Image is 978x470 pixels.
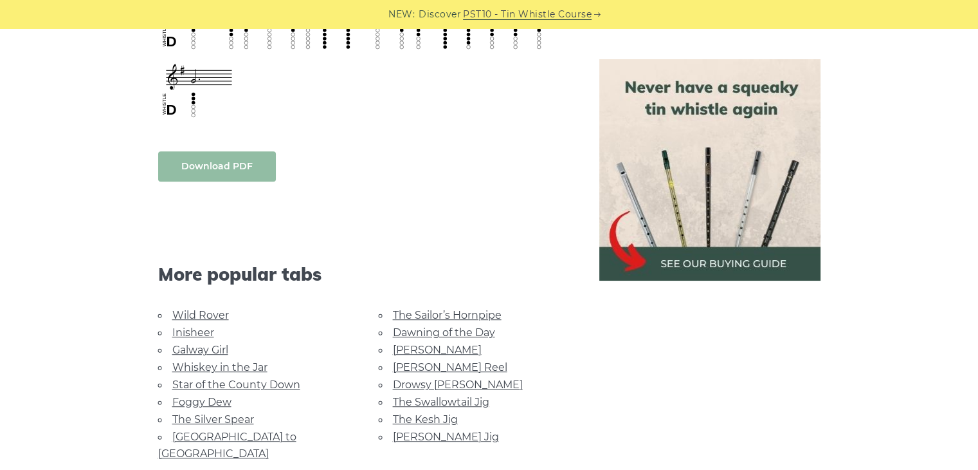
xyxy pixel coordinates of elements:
a: [PERSON_NAME] Reel [393,361,507,373]
a: Dawning of the Day [393,326,495,339]
a: The Kesh Jig [393,413,458,426]
a: Foggy Dew [172,396,231,408]
a: Star of the County Down [172,379,300,391]
a: Galway Girl [172,344,228,356]
a: [PERSON_NAME] Jig [393,431,499,443]
a: [PERSON_NAME] [393,344,482,356]
a: PST10 - Tin Whistle Course [463,7,592,22]
span: NEW: [388,7,415,22]
a: The Silver Spear [172,413,254,426]
a: [GEOGRAPHIC_DATA] to [GEOGRAPHIC_DATA] [158,431,296,460]
a: Wild Rover [172,309,229,321]
img: tin whistle buying guide [599,59,820,281]
a: Download PDF [158,151,276,182]
span: Discover [419,7,461,22]
a: The Swallowtail Jig [393,396,489,408]
a: Drowsy [PERSON_NAME] [393,379,523,391]
a: The Sailor’s Hornpipe [393,309,502,321]
span: More popular tabs [158,263,568,285]
a: Inisheer [172,326,214,339]
a: Whiskey in the Jar [172,361,267,373]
